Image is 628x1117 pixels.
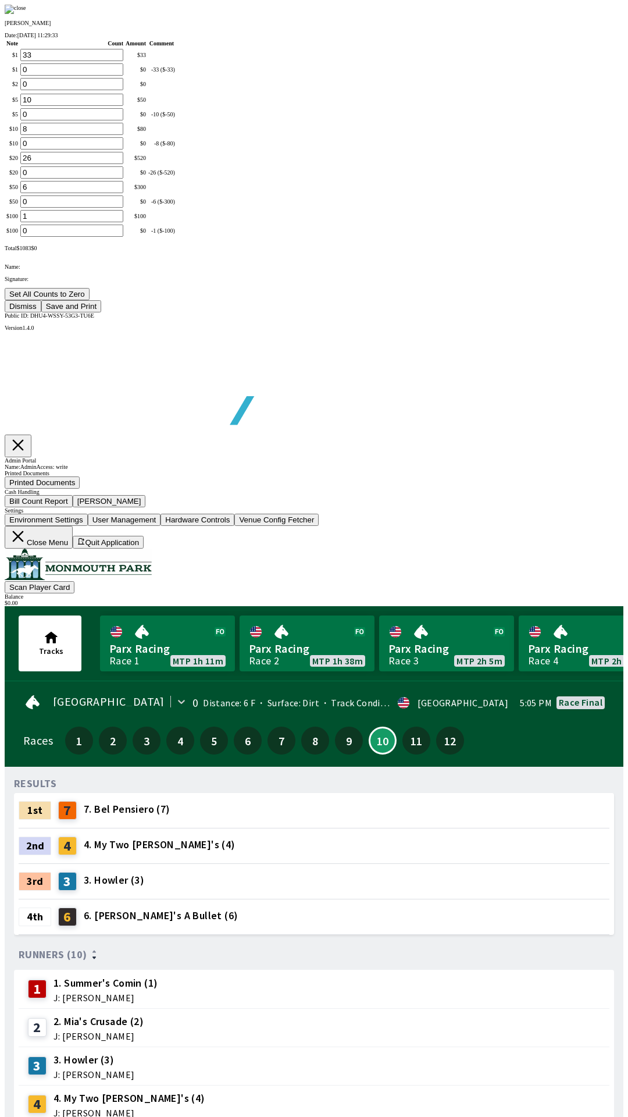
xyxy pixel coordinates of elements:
span: $ 1083 [16,245,31,251]
div: 4th [19,908,51,926]
div: $ 0 [126,198,146,205]
div: Settings [5,507,623,514]
div: Name: Admin Access: write [5,464,623,470]
div: [GEOGRAPHIC_DATA] [418,698,508,707]
th: Note [6,40,19,47]
span: 4 [169,737,191,745]
div: Printed Documents [5,470,623,476]
button: 4 [166,727,194,755]
span: 6 [237,737,259,745]
img: close [5,5,26,14]
div: $ 80 [126,126,146,132]
button: 10 [369,727,397,755]
div: Balance [5,593,623,600]
button: Save and Print [41,300,101,312]
div: 1st [19,801,51,820]
span: 7 [270,737,292,745]
span: 4. My Two [PERSON_NAME]'s (4) [53,1091,205,1106]
button: Printed Documents [5,476,80,489]
div: $ 0.00 [5,600,623,606]
button: Tracks [19,616,81,671]
th: Amount [125,40,147,47]
span: 4. My Two [PERSON_NAME]'s (4) [84,837,235,852]
img: global tote logo [31,331,365,454]
div: 2 [28,1018,47,1037]
div: 0 [192,698,198,707]
img: venue logo [5,549,152,580]
span: 7. Bel Pensiero (7) [84,802,170,817]
div: Race 1 [109,656,140,666]
div: Version 1.4.0 [5,325,623,331]
button: 8 [301,727,329,755]
button: Quit Application [73,536,144,549]
span: 1 [68,737,90,745]
span: 8 [304,737,326,745]
button: Set All Counts to Zero [5,288,90,300]
span: J: [PERSON_NAME] [53,993,158,1002]
td: $ 10 [6,137,19,150]
div: Cash Handling [5,489,623,495]
div: 2nd [19,837,51,855]
span: J: [PERSON_NAME] [53,1031,144,1041]
button: Venue Config Fetcher [234,514,319,526]
div: $ 520 [126,155,146,161]
td: $ 20 [6,166,19,179]
span: MTP 2h 5m [456,656,502,666]
span: 2 [102,737,124,745]
span: 2. Mia's Crusade (2) [53,1014,144,1029]
td: $ 1 [6,48,19,62]
a: Parx RacingRace 1MTP 1h 11m [100,616,235,671]
div: Race 4 [528,656,558,666]
span: 5 [203,737,225,745]
span: 5:05 PM [520,698,552,707]
span: 10 [373,738,392,744]
span: $ 0 [31,245,37,251]
button: Hardware Controls [160,514,234,526]
div: 4 [28,1095,47,1114]
span: Parx Racing [249,641,365,656]
span: Distance: 6 F [203,697,255,709]
div: -33 ($-33) [148,66,175,73]
button: Scan Player Card [5,581,74,593]
button: 12 [436,727,464,755]
th: Comment [148,40,176,47]
div: RESULTS [14,779,57,788]
div: $ 33 [126,52,146,58]
span: 11 [405,737,427,745]
span: MTP 1h 38m [312,656,363,666]
div: -26 ($-520) [148,169,175,176]
div: $ 0 [126,81,146,87]
div: Race 2 [249,656,279,666]
div: Races [23,736,53,745]
span: MTP 1h 11m [173,656,223,666]
span: 3. Howler (3) [84,873,144,888]
div: $ 0 [126,66,146,73]
div: -8 ($-80) [148,140,175,147]
th: Count [20,40,124,47]
span: 1. Summer's Comin (1) [53,976,158,991]
span: [GEOGRAPHIC_DATA] [53,697,165,706]
td: $ 5 [6,93,19,106]
button: Bill Count Report [5,495,73,507]
div: Race final [559,698,602,707]
a: Parx RacingRace 2MTP 1h 38m [240,616,374,671]
div: Runners (10) [19,949,609,961]
div: -10 ($-50) [148,111,175,118]
div: Public ID: [5,312,623,319]
div: -1 ($-100) [148,227,175,234]
td: $ 50 [6,195,19,208]
span: Tracks [39,646,63,656]
span: Parx Racing [388,641,505,656]
td: $ 2 [6,77,19,91]
div: 4 [58,837,77,855]
div: Admin Portal [5,457,623,464]
p: [PERSON_NAME] [5,20,623,26]
span: 6. [PERSON_NAME]'s A Bullet (6) [84,908,238,923]
div: -6 ($-300) [148,198,175,205]
td: $ 5 [6,108,19,121]
a: Parx RacingRace 3MTP 2h 5m [379,616,514,671]
div: Date: [5,32,623,38]
div: 7 [58,801,77,820]
span: Parx Racing [109,641,226,656]
span: Track Condition: Firm [319,697,422,709]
